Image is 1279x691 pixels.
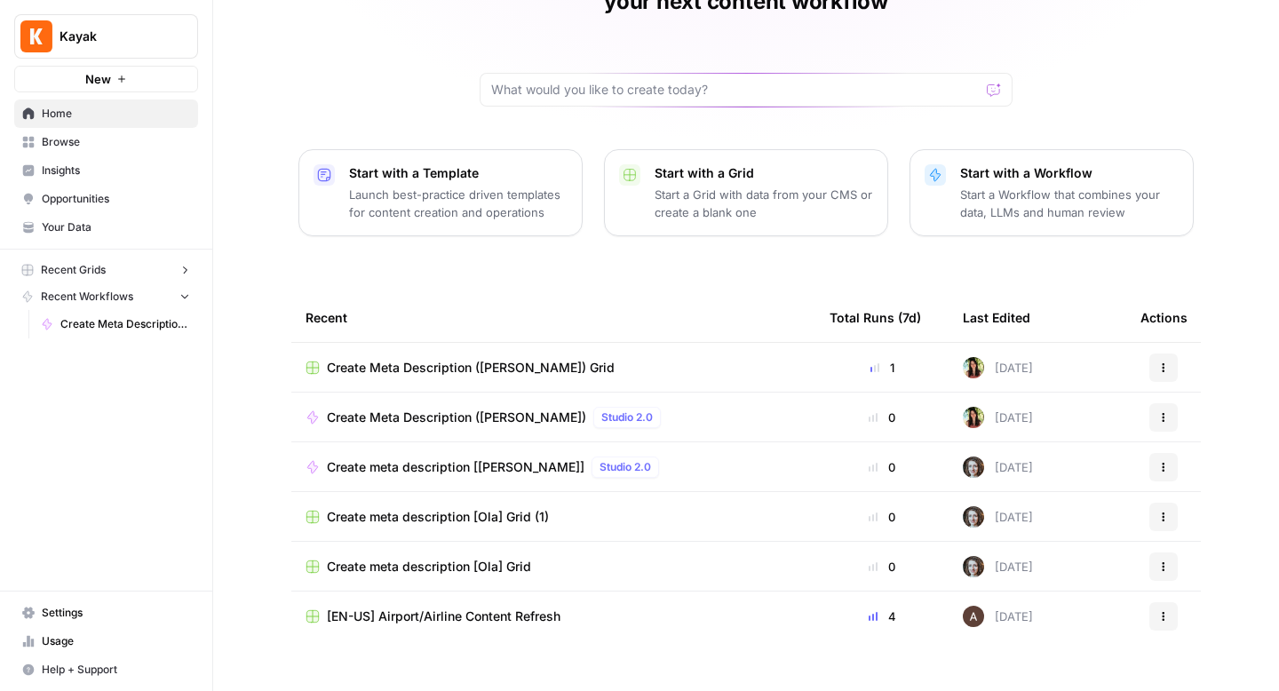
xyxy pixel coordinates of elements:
span: New [85,70,111,88]
span: Studio 2.0 [601,409,653,425]
a: [EN-US] Airport/Airline Content Refresh [306,608,801,625]
div: 0 [830,458,934,476]
p: Start with a Grid [655,164,873,182]
button: Workspace: Kayak [14,14,198,59]
div: [DATE] [963,506,1033,528]
div: [DATE] [963,357,1033,378]
button: New [14,66,198,92]
div: 0 [830,508,934,526]
a: Home [14,99,198,128]
input: What would you like to create today? [491,81,980,99]
div: 0 [830,558,934,576]
div: [DATE] [963,606,1033,627]
div: Actions [1140,293,1188,342]
div: Total Runs (7d) [830,293,921,342]
div: 0 [830,409,934,426]
a: Create Meta Description ([PERSON_NAME]) [33,310,198,338]
a: Your Data [14,213,198,242]
a: Create meta description [[PERSON_NAME]]Studio 2.0 [306,457,801,478]
a: Browse [14,128,198,156]
span: Home [42,106,190,122]
span: Your Data [42,219,190,235]
span: Create meta description [[PERSON_NAME]] [327,458,584,476]
p: Start a Grid with data from your CMS or create a blank one [655,186,873,221]
p: Start a Workflow that combines your data, LLMs and human review [960,186,1179,221]
span: Create Meta Description ([PERSON_NAME]) [60,316,190,332]
button: Start with a TemplateLaunch best-practice driven templates for content creation and operations [298,149,583,236]
a: Create Meta Description ([PERSON_NAME])Studio 2.0 [306,407,801,428]
a: Create meta description [Ola] Grid [306,558,801,576]
div: [DATE] [963,407,1033,428]
img: Kayak Logo [20,20,52,52]
img: rz7p8tmnmqi1pt4pno23fskyt2v8 [963,457,984,478]
img: e4v89f89x2fg3vu1gtqy01mqi6az [963,357,984,378]
button: Start with a GridStart a Grid with data from your CMS or create a blank one [604,149,888,236]
span: Opportunities [42,191,190,207]
a: Usage [14,627,198,655]
span: Create Meta Description ([PERSON_NAME]) Grid [327,359,615,377]
p: Start with a Template [349,164,568,182]
span: Create meta description [Ola] Grid (1) [327,508,549,526]
div: Last Edited [963,293,1030,342]
a: Create meta description [Ola] Grid (1) [306,508,801,526]
img: e4v89f89x2fg3vu1gtqy01mqi6az [963,407,984,428]
div: [DATE] [963,457,1033,478]
span: Recent Grids [41,262,106,278]
button: Recent Grids [14,257,198,283]
p: Start with a Workflow [960,164,1179,182]
span: [EN-US] Airport/Airline Content Refresh [327,608,560,625]
img: wtbmvrjo3qvncyiyitl6zoukl9gz [963,606,984,627]
a: Insights [14,156,198,185]
div: [DATE] [963,556,1033,577]
button: Help + Support [14,655,198,684]
div: 4 [830,608,934,625]
a: Create Meta Description ([PERSON_NAME]) Grid [306,359,801,377]
span: Studio 2.0 [600,459,651,475]
div: 1 [830,359,934,377]
a: Settings [14,599,198,627]
span: Insights [42,163,190,179]
img: rz7p8tmnmqi1pt4pno23fskyt2v8 [963,556,984,577]
span: Help + Support [42,662,190,678]
span: Create Meta Description ([PERSON_NAME]) [327,409,586,426]
span: Kayak [60,28,167,45]
a: Opportunities [14,185,198,213]
span: Create meta description [Ola] Grid [327,558,531,576]
button: Start with a WorkflowStart a Workflow that combines your data, LLMs and human review [910,149,1194,236]
button: Recent Workflows [14,283,198,310]
span: Usage [42,633,190,649]
span: Browse [42,134,190,150]
div: Recent [306,293,801,342]
p: Launch best-practice driven templates for content creation and operations [349,186,568,221]
span: Recent Workflows [41,289,133,305]
span: Settings [42,605,190,621]
img: rz7p8tmnmqi1pt4pno23fskyt2v8 [963,506,984,528]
